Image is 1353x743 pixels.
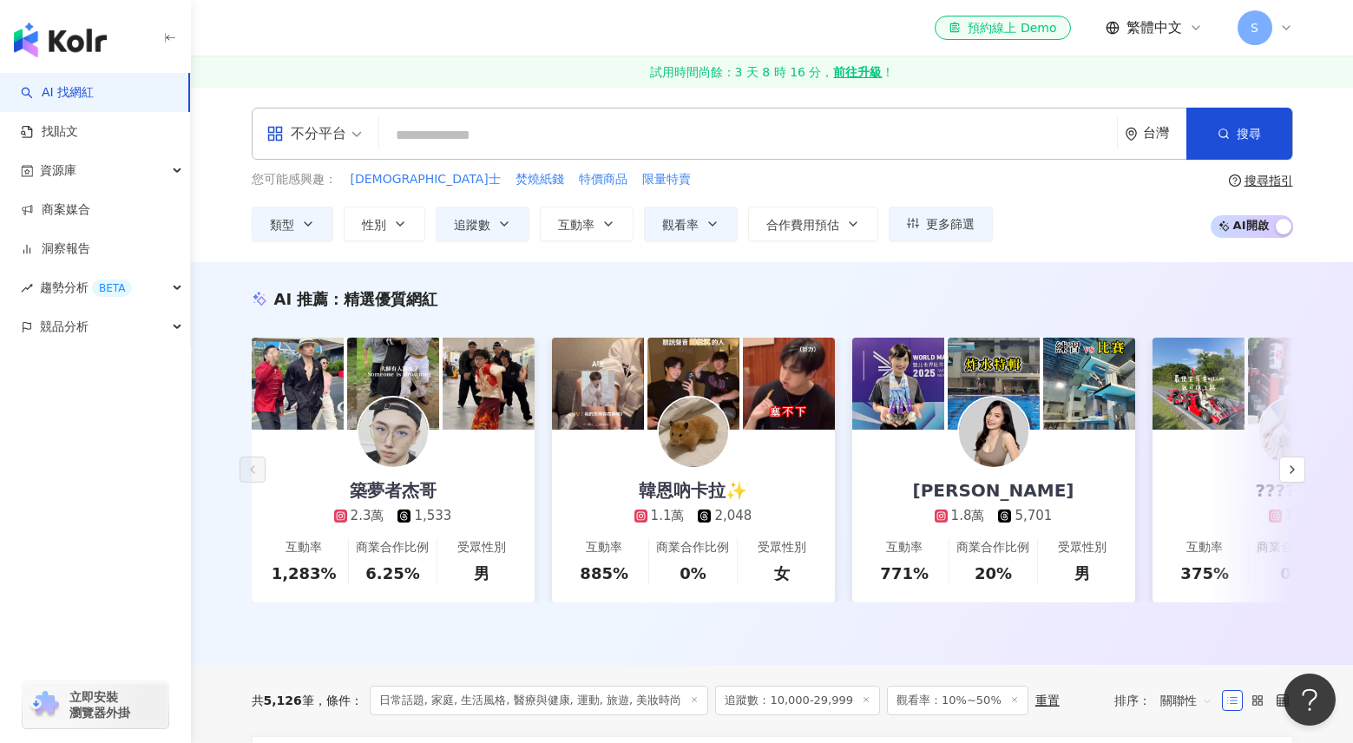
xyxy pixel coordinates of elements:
iframe: Help Scout Beacon - Open [1284,674,1336,726]
div: 互動率 [286,539,322,556]
span: 特價商品 [579,171,627,188]
span: 條件 ： [314,694,363,707]
div: 375% [1180,562,1229,584]
div: BETA [92,279,132,297]
span: 5,126 [264,694,302,707]
div: 0% [680,562,706,584]
span: 繁體中文 [1126,18,1182,37]
img: post-image [552,338,644,430]
button: 性別 [344,207,425,241]
img: post-image [948,338,1040,430]
button: 搜尋 [1186,108,1292,160]
img: post-image [443,338,535,430]
div: 韓恩吶卡拉✨ [621,478,765,503]
span: 關聯性 [1160,687,1212,714]
div: 885% [580,562,628,584]
div: 重置 [1035,694,1060,707]
div: 女 [774,562,790,584]
span: 觀看率：10%~50% [887,686,1028,715]
img: post-image [252,338,344,430]
button: 類型 [252,207,333,241]
img: post-image [347,338,439,430]
img: KOL Avatar [959,398,1028,467]
div: 1.1萬 [651,507,685,525]
div: 2,048 [714,507,752,525]
div: 20% [975,562,1012,584]
img: post-image [1153,338,1245,430]
span: 精選優質網紅 [344,290,437,308]
div: 1.2萬 [1285,507,1319,525]
div: 男 [474,562,489,584]
span: 您可能感興趣： [252,171,337,188]
div: 互動率 [1186,539,1223,556]
span: appstore [266,125,284,142]
div: 5,701 [1015,507,1052,525]
div: 1.8萬 [951,507,985,525]
button: 互動率 [540,207,634,241]
img: post-image [1248,338,1340,430]
img: KOL Avatar [1259,398,1329,467]
a: chrome extension立即安裝 瀏覽器外掛 [23,681,168,728]
div: 商業合作比例 [356,539,429,556]
button: 特價商品 [578,170,628,189]
div: 受眾性別 [758,539,806,556]
div: 不分平台 [266,120,346,148]
div: 男 [1074,562,1090,584]
a: 找貼文 [21,123,78,141]
span: [DEMOGRAPHIC_DATA]士 [351,171,501,188]
span: 搜尋 [1237,127,1261,141]
div: 商業合作比例 [1257,539,1330,556]
div: 互動率 [586,539,622,556]
div: 0% [1280,562,1307,584]
a: 預約線上 Demo [935,16,1070,40]
button: 更多篩選 [889,207,993,241]
img: KOL Avatar [659,398,728,467]
img: post-image [743,338,835,430]
button: [DEMOGRAPHIC_DATA]士 [350,170,502,189]
img: KOL Avatar [358,398,428,467]
a: 試用時間尚餘：3 天 8 時 16 分，前往升級！ [191,56,1353,88]
a: [PERSON_NAME]1.8萬5,701互動率771%商業合作比例20%受眾性別男 [852,430,1135,602]
a: 韓恩吶卡拉✨1.1萬2,048互動率885%商業合作比例0%受眾性別女 [552,430,835,602]
span: 互動率 [558,218,594,232]
span: 競品分析 [40,307,89,346]
a: 商案媒合 [21,201,90,219]
span: 合作費用預估 [766,218,839,232]
div: ?????? ? [1238,478,1349,503]
button: 限量特賣 [641,170,692,189]
span: environment [1125,128,1138,141]
div: 2.3萬 [351,507,384,525]
img: post-image [647,338,739,430]
img: post-image [852,338,944,430]
div: 1,533 [414,507,451,525]
span: 趨勢分析 [40,268,132,307]
div: [PERSON_NAME] [896,478,1092,503]
span: rise [21,282,33,294]
img: post-image [1043,338,1135,430]
a: searchAI 找網紅 [21,84,94,102]
div: 受眾性別 [1058,539,1107,556]
strong: 前往升級 [833,63,882,81]
span: 焚燒紙錢 [516,171,564,188]
span: 觀看率 [662,218,699,232]
button: 觀看率 [644,207,738,241]
div: 互動率 [886,539,923,556]
button: 合作費用預估 [748,207,878,241]
div: 1,283% [272,562,337,584]
div: AI 推薦 ： [274,288,438,310]
div: 排序： [1114,687,1222,714]
div: 771% [880,562,929,584]
span: S [1251,18,1258,37]
div: 商業合作比例 [956,539,1029,556]
span: 類型 [270,218,294,232]
span: 追蹤數：10,000-29,999 [715,686,880,715]
a: 洞察報告 [21,240,90,258]
span: 追蹤數 [454,218,490,232]
span: 性別 [362,218,386,232]
img: logo [14,23,107,57]
div: 商業合作比例 [656,539,729,556]
span: 立即安裝 瀏覽器外掛 [69,689,130,720]
button: 追蹤數 [436,207,529,241]
span: 日常話題, 家庭, 生活風格, 醫療與健康, 運動, 旅遊, 美妝時尚 [370,686,709,715]
div: 築夢者杰哥 [332,478,454,503]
